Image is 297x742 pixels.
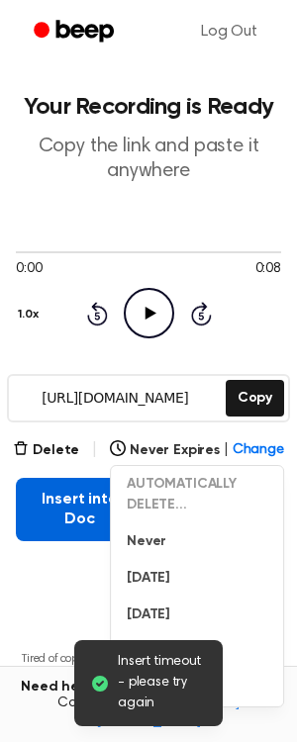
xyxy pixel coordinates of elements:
[13,440,79,461] button: Delete
[255,259,281,280] span: 0:08
[20,13,132,51] a: Beep
[16,652,281,682] p: Tired of copying and pasting? Use the extension to automatically insert your recordings.
[16,259,42,280] span: 0:00
[110,440,284,461] button: Never Expires|Change
[111,560,283,597] button: [DATE]
[111,466,283,523] button: AUTOMATICALLY DELETE...
[111,633,283,670] button: [DATE]
[16,478,144,541] button: Insert into Doc
[181,8,277,55] a: Log Out
[16,135,281,184] p: Copy the link and paste it anywhere
[96,696,240,728] a: [EMAIL_ADDRESS][DOMAIN_NAME]
[233,440,284,461] span: Change
[16,298,46,331] button: 1.0x
[226,380,284,417] button: Copy
[224,440,229,461] span: |
[91,438,98,462] span: |
[111,523,283,560] button: Never
[16,95,281,119] h1: Your Recording is Ready
[111,597,283,633] button: [DATE]
[12,696,285,730] span: Contact us
[118,652,207,714] span: Insert timeout - please try again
